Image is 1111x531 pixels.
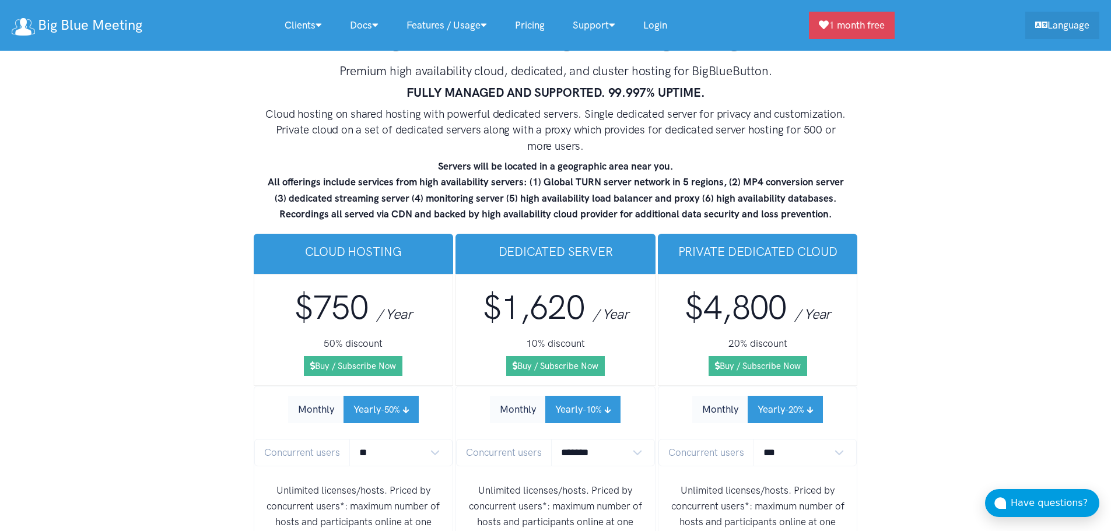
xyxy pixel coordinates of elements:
button: Yearly-10% [545,396,621,423]
a: Language [1025,12,1099,39]
button: Monthly [490,396,546,423]
strong: Servers will be located in a geographic area near you. All offerings include services from high a... [268,160,844,220]
div: Subscription Period [288,396,419,423]
a: Big Blue Meeting [12,13,142,38]
span: Concurrent users [658,439,754,466]
div: Subscription Period [490,396,621,423]
button: Monthly [288,396,344,423]
span: / Year [377,305,412,322]
small: -10% [583,405,602,415]
h3: Cloud Hosting [263,243,444,260]
strong: FULLY MANAGED AND SUPPORTED. 99.997% UPTIME. [406,85,705,100]
a: Buy / Subscribe Now [709,356,807,376]
button: Yearly-50% [344,396,419,423]
a: Pricing [501,13,559,38]
span: Concurrent users [456,439,552,466]
a: Buy / Subscribe Now [304,356,402,376]
div: Have questions? [1011,495,1099,511]
h5: 10% discount [465,336,646,351]
span: $1,620 [483,287,585,328]
h3: Premium high availability cloud, dedicated, and cluster hosting for BigBlueButton. [264,62,847,79]
span: $750 [295,287,368,328]
span: Concurrent users [254,439,350,466]
button: Yearly-20% [748,396,823,423]
button: Have questions? [985,489,1099,517]
a: Docs [336,13,392,38]
a: Support [559,13,629,38]
h5: 50% discount [264,336,444,351]
small: -50% [381,405,400,415]
span: $4,800 [685,287,787,328]
img: logo [12,18,35,36]
span: / Year [795,305,830,322]
span: / Year [593,305,629,322]
a: Clients [271,13,336,38]
small: -20% [785,405,804,415]
button: Monthly [692,396,748,423]
h4: Cloud hosting on shared hosting with powerful dedicated servers. Single dedicated server for priv... [264,106,847,154]
a: Features / Usage [392,13,501,38]
a: Buy / Subscribe Now [506,356,605,376]
div: Subscription Period [692,396,823,423]
h3: Dedicated Server [465,243,646,260]
h3: Private Dedicated Cloud [667,243,849,260]
a: Login [629,13,681,38]
a: 1 month free [809,12,895,39]
h5: 20% discount [668,336,848,351]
